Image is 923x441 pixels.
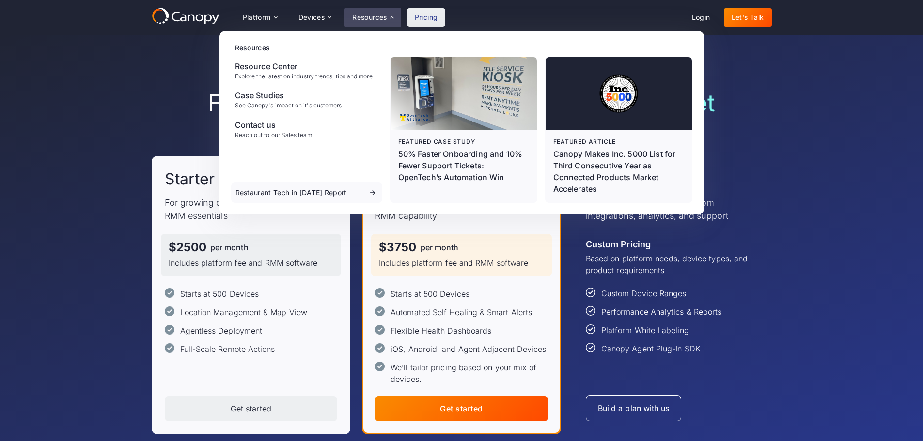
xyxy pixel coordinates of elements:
[391,362,548,385] div: We’ll tailor pricing based on your mix of devices.
[231,57,382,84] a: Resource CenterExplore the latest on industry trends, tips and more
[586,395,682,421] a: Build a plan with us
[243,14,271,21] div: Platform
[219,31,704,214] nav: Resources
[169,242,206,253] div: $2500
[391,57,537,202] a: Featured case study50% Faster Onboarding and 10% Fewer Support Tickets: OpenTech’s Automation Win
[180,343,275,355] div: Full-Scale Remote Actions
[391,306,532,318] div: Automated Self Healing & Smart Alerts
[235,90,342,101] div: Case Studies
[379,242,416,253] div: $3750
[231,115,382,142] a: Contact usReach out to our Sales team
[235,102,342,109] div: See Canopy's impact on it's customers
[235,8,285,27] div: Platform
[553,148,684,195] div: Canopy Makes Inc. 5000 List for Third Consecutive Year as Connected Products Market Accelerates
[352,14,387,21] div: Resources
[210,243,249,251] div: per month
[180,325,263,336] div: Agentless Deployment
[152,89,772,117] h1: Find the right plan for
[180,306,307,318] div: Location Management & Map View
[165,396,338,421] a: Get started
[391,325,491,336] div: Flexible Health Dashboards
[235,119,312,131] div: Contact us
[235,189,347,196] div: Restaurant Tech in [DATE] Report
[291,8,339,27] div: Devices
[724,8,772,27] a: Let's Talk
[398,137,529,146] div: Featured case study
[391,343,546,355] div: iOS, Android, and Agent Adjacent Devices
[421,243,459,251] div: per month
[440,404,483,413] div: Get started
[344,8,401,27] div: Resources
[586,238,651,251] div: Custom Pricing
[586,253,759,276] p: Based on platform needs, device types, and product requirements
[231,86,382,113] a: Case StudiesSee Canopy's impact on it's customers
[598,404,670,413] div: Build a plan with us
[235,73,373,80] div: Explore the latest on industry trends, tips and more
[231,182,382,203] a: Restaurant Tech in [DATE] Report
[601,306,721,318] div: Performance Analytics & Reports
[601,324,689,336] div: Platform White Labeling
[165,196,338,222] p: For growing deployments needing the RMM essentials
[235,61,373,72] div: Resource Center
[180,288,259,300] div: Starts at 500 Devices
[169,257,334,269] p: Includes platform fee and RMM software
[546,57,692,202] a: Featured articleCanopy Makes Inc. 5000 List for Third Consecutive Year as Connected Products Mark...
[165,169,215,189] h2: Starter
[379,257,544,269] p: Includes platform fee and RMM software
[391,288,469,300] div: Starts at 500 Devices
[231,404,271,413] div: Get started
[398,148,529,183] p: 50% Faster Onboarding and 10% Fewer Support Tickets: OpenTech’s Automation Win
[235,132,312,138] div: Reach out to our Sales team
[553,137,684,146] div: Featured article
[298,14,325,21] div: Devices
[601,288,687,299] div: Custom Device Ranges
[601,343,700,354] div: Canopy Agent Plug-In SDK
[684,8,718,27] a: Login
[235,43,692,53] div: Resources
[375,396,548,421] a: Get started
[407,8,446,27] a: Pricing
